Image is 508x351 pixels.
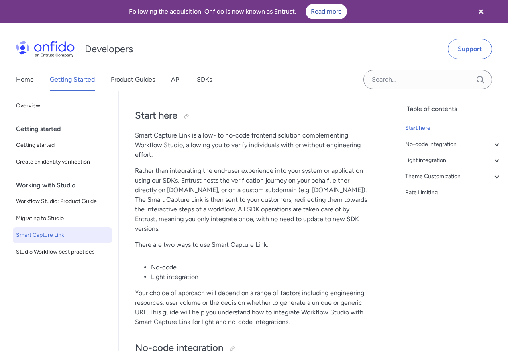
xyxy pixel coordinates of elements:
[16,247,109,257] span: Studio Workflow best practices
[306,4,347,19] a: Read more
[135,109,371,123] h2: Start here
[197,68,212,91] a: SDKs
[135,240,371,250] p: There are two ways to use Smart Capture Link:
[466,2,496,22] button: Close banner
[135,131,371,160] p: Smart Capture Link is a low- to no-code frontend solution complementing Workflow Studio, allowing...
[13,154,112,170] a: Create an identity verification
[111,68,155,91] a: Product Guides
[448,39,492,59] a: Support
[135,288,371,327] p: Your choice of approach will depend on a range of factors including engineering resources, user v...
[16,213,109,223] span: Migrating to Studio
[10,4,466,19] div: Following the acquisition, Onfido is now known as Entrust.
[405,188,502,197] a: Rate Limiting
[16,140,109,150] span: Getting started
[13,244,112,260] a: Studio Workflow best practices
[151,272,371,282] li: Light integration
[16,230,109,240] span: Smart Capture Link
[171,68,181,91] a: API
[405,156,502,165] a: Light integration
[16,101,109,111] span: Overview
[16,121,115,137] div: Getting started
[135,166,371,234] p: Rather than integrating the end-user experience into your system or application using our SDKs, E...
[16,157,109,167] span: Create an identity verification
[85,43,133,55] h1: Developers
[405,123,502,133] a: Start here
[50,68,95,91] a: Getting Started
[13,193,112,209] a: Workflow Studio: Product Guide
[405,140,502,149] a: No-code integration
[13,227,112,243] a: Smart Capture Link
[476,7,486,16] svg: Close banner
[363,70,492,89] input: Onfido search input field
[151,263,371,272] li: No-code
[16,68,34,91] a: Home
[394,104,502,114] div: Table of contents
[13,210,112,226] a: Migrating to Studio
[405,172,502,181] a: Theme Customization
[13,137,112,153] a: Getting started
[16,177,115,193] div: Working with Studio
[13,98,112,114] a: Overview
[16,197,109,206] span: Workflow Studio: Product Guide
[16,41,75,57] img: Onfido Logo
